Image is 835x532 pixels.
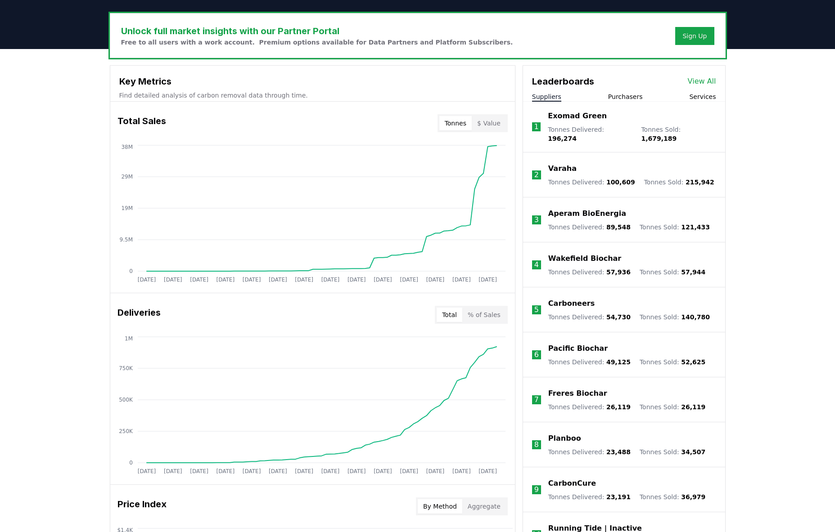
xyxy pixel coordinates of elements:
p: Tonnes Sold : [640,268,705,277]
p: Free to all users with a work account. Premium options available for Data Partners and Platform S... [121,38,513,47]
tspan: [DATE] [269,468,287,474]
p: Tonnes Sold : [644,178,714,187]
span: 57,936 [606,268,631,276]
span: 215,942 [686,179,714,186]
p: Tonnes Sold : [640,223,710,232]
p: Tonnes Delivered : [548,268,631,277]
tspan: [DATE] [400,468,418,474]
span: 26,119 [681,403,705,411]
p: Tonnes Sold : [640,358,705,367]
p: Tonnes Delivered : [548,358,631,367]
p: Tonnes Sold : [640,313,710,322]
h3: Deliveries [117,306,161,324]
a: Pacific Biochar [548,343,608,354]
button: Suppliers [532,92,561,101]
span: 34,507 [681,448,705,456]
p: Tonnes Delivered : [548,313,631,322]
tspan: 500K [119,397,133,403]
button: Services [689,92,716,101]
tspan: [DATE] [190,468,208,474]
button: Total [437,308,462,322]
p: Tonnes Sold : [640,402,705,411]
span: 121,433 [681,224,710,231]
span: 54,730 [606,313,631,321]
a: CarbonCure [548,478,596,489]
tspan: [DATE] [216,468,235,474]
button: Purchasers [608,92,643,101]
tspan: 38M [121,144,133,150]
span: 196,274 [548,135,577,142]
tspan: [DATE] [426,277,444,283]
h3: Unlock full market insights with our Partner Portal [121,24,513,38]
button: $ Value [472,116,506,130]
p: Tonnes Sold : [641,125,716,143]
tspan: [DATE] [269,277,287,283]
span: 23,488 [606,448,631,456]
tspan: [DATE] [295,468,313,474]
tspan: [DATE] [321,468,339,474]
span: 57,944 [681,268,705,276]
h3: Key Metrics [119,75,506,88]
a: Wakefield Biochar [548,253,621,264]
button: Aggregate [462,499,506,514]
p: Carboneers [548,298,595,309]
span: 26,119 [606,403,631,411]
p: Tonnes Delivered : [548,223,631,232]
p: 6 [534,349,539,360]
tspan: 250K [119,428,133,434]
h3: Leaderboards [532,75,594,88]
p: 3 [534,215,539,225]
p: Tonnes Delivered : [548,447,631,456]
h3: Price Index [117,497,167,515]
span: 52,625 [681,358,705,366]
tspan: [DATE] [321,277,339,283]
tspan: [DATE] [137,277,156,283]
tspan: 19M [121,205,133,211]
a: Planboo [548,433,581,444]
span: 36,979 [681,493,705,501]
tspan: [DATE] [478,277,497,283]
p: 9 [534,484,539,495]
span: 140,780 [681,313,710,321]
p: 2 [534,170,539,180]
tspan: [DATE] [426,468,444,474]
tspan: [DATE] [295,277,313,283]
tspan: 9.5M [119,237,132,243]
p: Tonnes Sold : [640,447,705,456]
a: Sign Up [682,31,707,40]
tspan: 29M [121,174,133,180]
span: 89,548 [606,224,631,231]
p: 5 [534,304,539,315]
p: 8 [534,439,539,450]
p: Tonnes Delivered : [548,125,632,143]
a: Freres Biochar [548,388,607,399]
tspan: [DATE] [452,468,471,474]
p: Tonnes Delivered : [548,402,631,411]
tspan: [DATE] [242,468,261,474]
p: Find detailed analysis of carbon removal data through time. [119,91,506,100]
tspan: [DATE] [452,277,471,283]
a: Exomad Green [548,111,607,121]
button: % of Sales [462,308,506,322]
tspan: [DATE] [190,277,208,283]
tspan: [DATE] [347,277,366,283]
button: Sign Up [675,27,714,45]
tspan: 0 [129,460,133,466]
a: Varaha [548,163,577,174]
p: 7 [534,394,539,405]
p: Aperam BioEnergia [548,208,626,219]
tspan: [DATE] [163,277,182,283]
p: 4 [534,259,539,270]
p: Tonnes Delivered : [548,178,635,187]
tspan: 0 [129,268,133,274]
tspan: 1M [125,335,133,342]
h3: Total Sales [117,114,166,132]
tspan: [DATE] [216,277,235,283]
tspan: [DATE] [242,277,261,283]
